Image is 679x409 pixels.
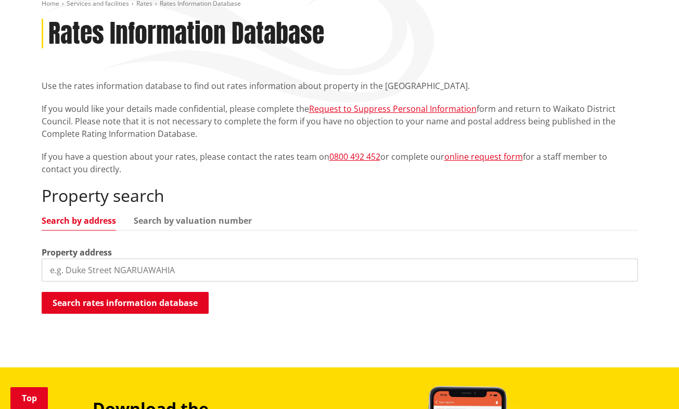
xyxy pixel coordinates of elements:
input: e.g. Duke Street NGARUAWAHIA [42,259,638,282]
button: Search rates information database [42,292,209,314]
p: Use the rates information database to find out rates information about property in the [GEOGRAPHI... [42,80,638,92]
a: Top [10,387,48,409]
a: Search by address [42,216,116,225]
p: If you have a question about your rates, please contact the rates team on or complete our for a s... [42,150,638,175]
a: online request form [444,151,523,162]
a: Search by valuation number [134,216,252,225]
h2: Property search [42,186,638,206]
a: 0800 492 452 [329,151,380,162]
p: If you would like your details made confidential, please complete the form and return to Waikato ... [42,103,638,140]
label: Property address [42,246,112,259]
a: Request to Suppress Personal Information [309,103,477,114]
h1: Rates Information Database [48,19,324,49]
iframe: Messenger Launcher [631,365,669,403]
